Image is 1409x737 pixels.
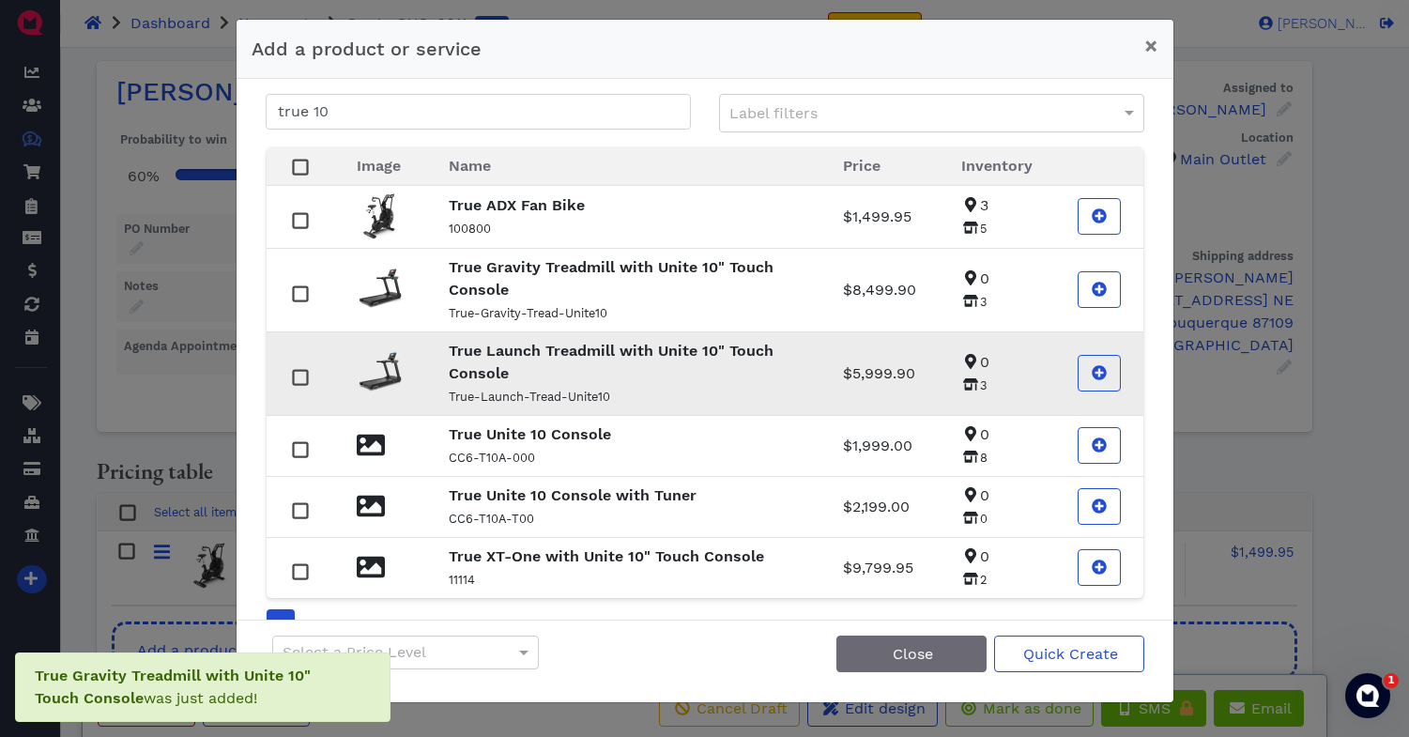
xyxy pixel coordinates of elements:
[273,637,539,668] div: Select a Price Level
[1078,355,1121,392] button: Add True Launch Treadmill with Unite 10" Touch Console
[311,618,388,633] span: 10 per page
[1384,673,1399,688] span: 1
[720,95,1143,131] div: Label filters
[449,573,475,587] small: 11114
[35,667,311,707] span: was just added!
[1345,673,1390,718] iframe: Intercom live chat
[961,295,987,309] span: 3
[449,486,697,504] strong: True Unite 10 Console with Tuner
[449,196,585,214] strong: True ADX Fan Bike
[961,196,988,214] span: 3
[449,425,611,443] strong: True Unite 10 Console
[961,269,989,287] span: 0
[449,306,607,320] small: True-Gravity-Tread-Unite10
[1078,198,1121,235] button: Add True ADX Fan Bike
[1020,645,1118,663] span: Quick Create
[961,451,988,465] span: 8
[836,636,987,672] button: Close
[961,512,988,526] span: 0
[1078,271,1121,308] button: Add True Gravity Treadmill with Unite 10" Touch Console
[449,222,491,236] small: 100800
[843,559,913,576] span: $9,799.95
[252,38,482,60] span: Add a product or service
[961,547,989,565] span: 0
[1129,20,1173,72] button: Close
[843,364,915,382] span: $5,999.90
[449,547,764,565] strong: True XT-One with Unite 10" Touch Console
[449,157,491,175] span: Name
[961,222,987,236] span: 5
[890,645,933,663] span: Close
[357,157,401,175] span: Image
[994,636,1144,672] button: Quick Create
[1078,488,1121,525] button: Add True Unite 10 Console with Tuner
[357,193,404,240] img: ADX-0A-ADX-rear-right-3_4_960.png
[357,267,404,314] img: TC3-AA-35-Gravity-Treadmill-Rear-3_4-16in-home_960.png
[1144,33,1158,59] span: ×
[843,498,910,515] span: $2,199.00
[843,157,881,175] span: Price
[961,486,989,504] span: 0
[961,573,987,587] span: 2
[843,437,912,454] span: $1,999.00
[843,207,911,225] span: $1,499.95
[961,378,987,392] span: 3
[266,94,691,130] input: Search for a product or service...
[449,258,773,299] strong: True Gravity Treadmill with Unite 10" Touch Console
[35,667,311,707] strong: True Gravity Treadmill with Unite 10" Touch Console
[449,512,534,526] small: CC6-T10A-T00
[843,281,916,299] span: $8,499.90
[267,609,295,642] a: Go to page number 1
[449,390,610,404] small: True-Launch-Tread-Unite10
[961,425,989,443] span: 0
[1078,427,1121,464] button: Add True Unite 10 Console
[449,451,535,465] small: CC6-T10A-000
[357,350,404,397] img: Launch-Treadmill-Rear-3_4-16in-home_960.png
[1078,549,1121,586] button: Add True XT-One with Unite 10" Touch Console
[961,353,989,371] span: 0
[302,610,419,640] button: 10 per page
[449,342,773,382] strong: True Launch Treadmill with Unite 10" Touch Console
[961,157,1033,175] span: Inventory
